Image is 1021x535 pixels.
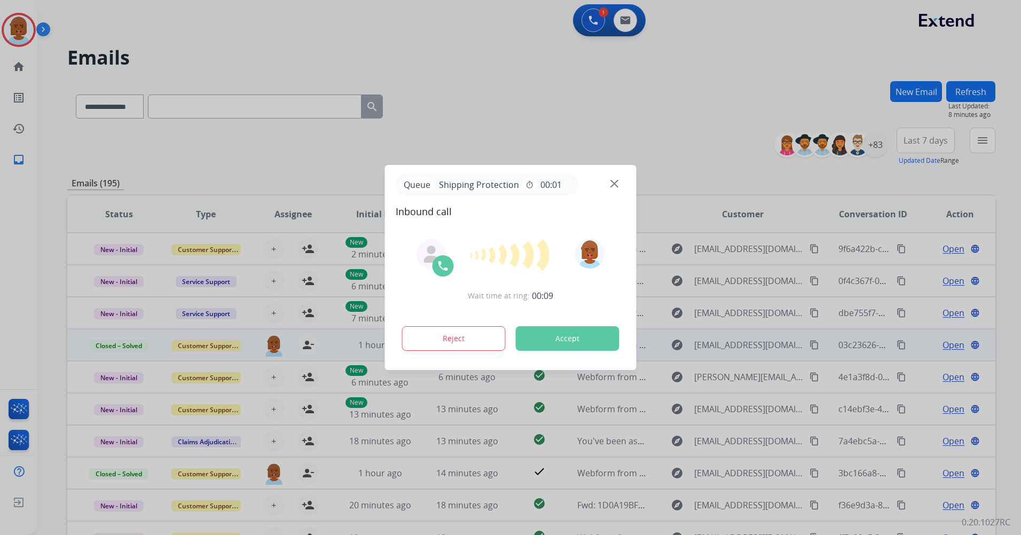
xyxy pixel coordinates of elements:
[525,180,534,189] mat-icon: timer
[516,326,619,351] button: Accept
[468,290,530,301] span: Wait time at ring:
[575,239,604,269] img: avatar
[423,246,440,263] img: agent-avatar
[435,178,523,191] span: Shipping Protection
[532,289,553,302] span: 00:09
[437,259,450,272] img: call-icon
[402,326,506,351] button: Reject
[540,178,562,191] span: 00:01
[962,516,1010,529] p: 0.20.1027RC
[396,204,626,219] span: Inbound call
[400,178,435,191] p: Queue
[610,180,618,188] img: close-button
